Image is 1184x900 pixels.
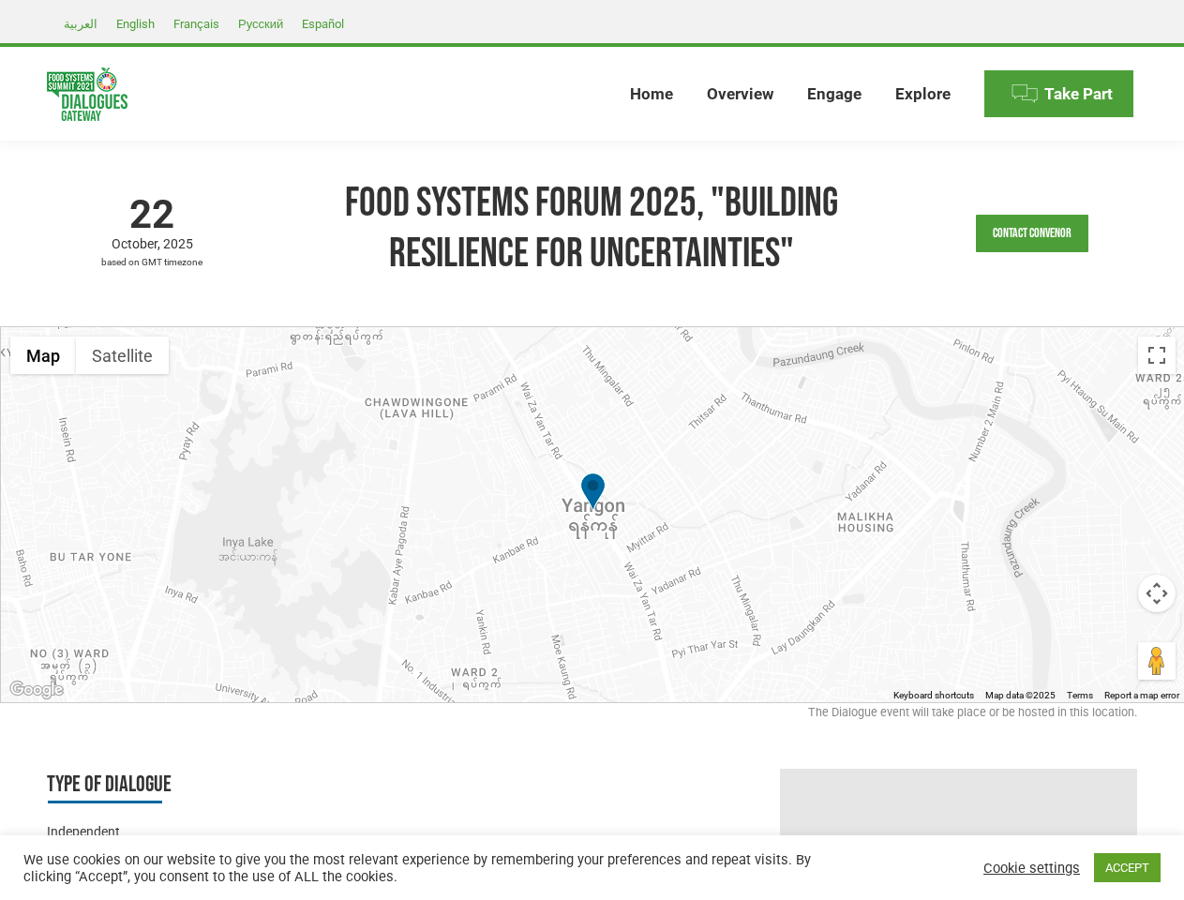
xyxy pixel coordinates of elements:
[64,17,97,31] span: العربية
[47,703,1137,731] div: The Dialogue event will take place or be hosted in this location.
[983,860,1080,877] a: Cookie settings
[1138,337,1176,374] button: Toggle fullscreen view
[807,84,862,104] span: Engage
[164,12,229,35] a: Français
[1011,80,1039,108] img: Menu icon
[1138,575,1176,612] button: Map camera controls
[277,178,908,279] h1: Food Systems Forum 2025, "Building Resilience for Uncertainties"
[1067,690,1093,700] a: Terms (opens in new tab)
[163,236,193,251] span: 2025
[302,17,344,31] span: Español
[229,12,292,35] a: Русский
[238,17,283,31] span: Русский
[1094,853,1161,882] a: ACCEPT
[707,84,773,104] span: Overview
[112,236,163,251] span: October
[895,84,951,104] span: Explore
[47,822,395,841] div: Independent
[47,195,258,234] span: 22
[23,851,819,885] div: We use cookies on our website to give you the most relevant experience by remembering your prefer...
[54,12,107,35] a: العربية
[976,215,1088,252] a: Contact Convenor
[47,67,127,121] img: Food Systems Summit Dialogues
[985,690,1056,700] span: Map data ©2025
[10,337,76,374] button: Show street map
[1138,642,1176,680] button: Drag Pegman onto the map to open Street View
[76,337,169,374] button: Show satellite imagery
[630,84,673,104] span: Home
[1044,84,1113,104] span: Take Part
[47,769,395,803] h3: Type of Dialogue
[116,17,155,31] span: English
[47,253,258,272] span: based on GMT timezone
[1104,690,1179,700] a: Report a map error
[292,12,353,35] a: Español
[173,17,219,31] span: Français
[893,689,974,702] button: Keyboard shortcuts
[107,12,164,35] a: English
[6,678,67,702] img: Google
[6,678,67,702] a: Open this area in Google Maps (opens a new window)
